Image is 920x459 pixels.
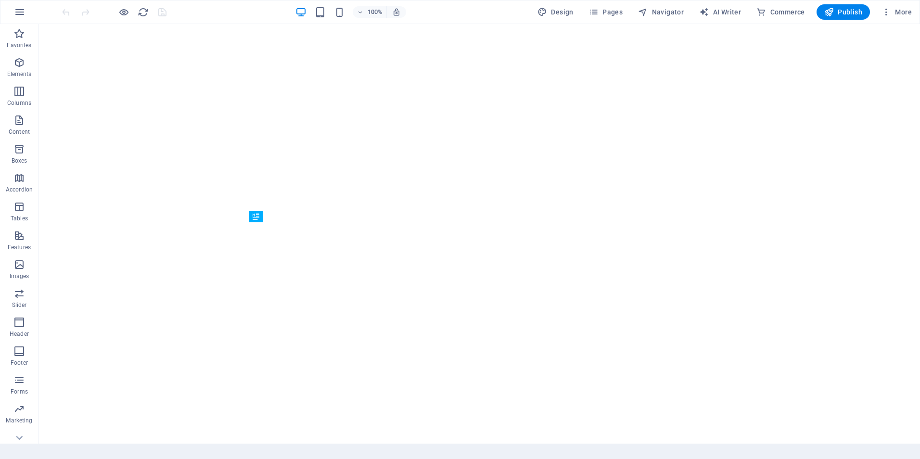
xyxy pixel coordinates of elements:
button: Click here to leave preview mode and continue editing [118,6,129,18]
p: Favorites [7,41,31,49]
p: Slider [12,301,27,309]
i: Reload page [138,7,149,18]
button: reload [137,6,149,18]
span: Design [537,7,574,17]
p: Header [10,330,29,338]
div: Design (Ctrl+Alt+Y) [534,4,577,20]
p: Tables [11,215,28,222]
span: Navigator [638,7,684,17]
p: Boxes [12,157,27,165]
p: Elements [7,70,32,78]
button: AI Writer [695,4,745,20]
p: Content [9,128,30,136]
p: Footer [11,359,28,367]
button: More [878,4,916,20]
p: Images [10,272,29,280]
i: On resize automatically adjust zoom level to fit chosen device. [392,8,401,16]
span: Publish [824,7,862,17]
p: Features [8,243,31,251]
button: Design [534,4,577,20]
p: Forms [11,388,28,395]
button: Pages [585,4,626,20]
span: Commerce [756,7,805,17]
h6: 100% [367,6,383,18]
button: 100% [353,6,387,18]
span: Pages [589,7,623,17]
p: Columns [7,99,31,107]
button: Commerce [753,4,809,20]
p: Marketing [6,417,32,424]
p: Accordion [6,186,33,193]
span: AI Writer [699,7,741,17]
button: Navigator [634,4,688,20]
span: More [882,7,912,17]
button: Publish [817,4,870,20]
